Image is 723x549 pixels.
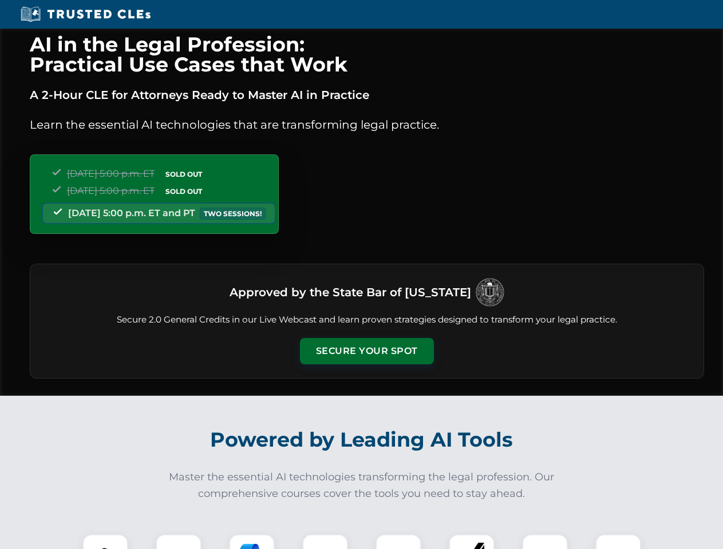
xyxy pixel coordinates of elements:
h1: AI in the Legal Profession: Practical Use Cases that Work [30,34,704,74]
img: Trusted CLEs [17,6,154,23]
img: Logo [476,278,504,307]
h3: Approved by the State Bar of [US_STATE] [230,282,471,303]
span: [DATE] 5:00 p.m. ET [67,185,155,196]
p: Learn the essential AI technologies that are transforming legal practice. [30,116,704,134]
p: Master the essential AI technologies transforming the legal profession. Our comprehensive courses... [161,469,562,502]
span: SOLD OUT [161,185,206,197]
p: A 2-Hour CLE for Attorneys Ready to Master AI in Practice [30,86,704,104]
span: [DATE] 5:00 p.m. ET [67,168,155,179]
span: SOLD OUT [161,168,206,180]
p: Secure 2.0 General Credits in our Live Webcast and learn proven strategies designed to transform ... [44,313,690,327]
button: Secure Your Spot [300,338,434,364]
h2: Powered by Leading AI Tools [45,420,679,460]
